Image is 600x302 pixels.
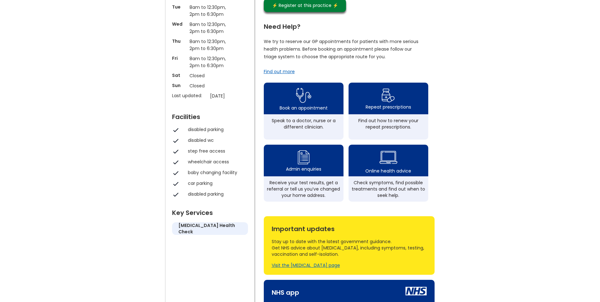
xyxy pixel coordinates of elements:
div: wheelchair access [188,159,245,165]
img: admin enquiry icon [297,149,311,166]
p: Sun [172,82,186,89]
div: Key Services [172,206,248,216]
p: Last updated: [172,92,207,99]
p: [DATE] [210,92,251,99]
p: 8am to 12:30pm, 2pm to 6:30pm [189,55,231,69]
div: Important updates [272,223,427,232]
div: Receive your test results, get a referral or tell us you’ve changed your home address. [267,179,340,198]
img: health advice icon [380,147,397,168]
div: NHS app [272,286,299,296]
div: Admin enquiries [286,166,321,172]
p: Thu [172,38,186,44]
div: Need Help? [264,20,428,30]
a: book appointment icon Book an appointmentSpeak to a doctor, nurse or a different clinician. [264,83,343,140]
p: 8am to 12:30pm, 2pm to 6:30pm [189,21,231,35]
div: disabled wc [188,137,245,143]
img: repeat prescription icon [381,87,395,104]
p: Wed [172,21,186,27]
div: ⚡️ Register at this practice ⚡️ [269,2,342,9]
img: book appointment icon [296,86,311,105]
p: 8am to 12:30pm, 2pm to 6:30pm [189,38,231,52]
p: Tue [172,4,186,10]
div: disabled parking [188,191,245,197]
div: Stay up to date with the latest government guidance. Get NHS advice about [MEDICAL_DATA], includi... [272,238,427,257]
a: admin enquiry iconAdmin enquiriesReceive your test results, get a referral or tell us you’ve chan... [264,145,343,202]
h5: [MEDICAL_DATA] health check [178,222,242,235]
div: Find out how to renew your repeat prescriptions. [352,117,425,130]
img: nhs icon white [405,287,427,295]
div: Repeat prescriptions [366,104,411,110]
div: baby changing facility [188,169,245,176]
p: We try to reserve our GP appointments for patients with more serious health problems. Before book... [264,38,419,60]
a: Find out more [264,68,295,75]
p: Fri [172,55,186,61]
p: Closed [189,82,231,89]
div: Check symptoms, find possible treatments and find out when to seek help. [352,179,425,198]
p: Sat [172,72,186,79]
div: car parking [188,180,245,186]
p: 8am to 12:30pm, 2pm to 6:30pm [189,4,231,18]
div: Speak to a doctor, nurse or a different clinician. [267,117,340,130]
p: Closed [189,72,231,79]
div: step free access [188,148,245,154]
a: health advice iconOnline health adviceCheck symptoms, find possible treatments and find out when ... [349,145,428,202]
div: Online health advice [365,168,411,174]
div: Facilities [172,110,248,120]
div: Book an appointment [280,105,328,111]
a: repeat prescription iconRepeat prescriptionsFind out how to renew your repeat prescriptions. [349,83,428,140]
a: Visit the [MEDICAL_DATA] page [272,262,340,268]
div: disabled parking [188,126,245,133]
